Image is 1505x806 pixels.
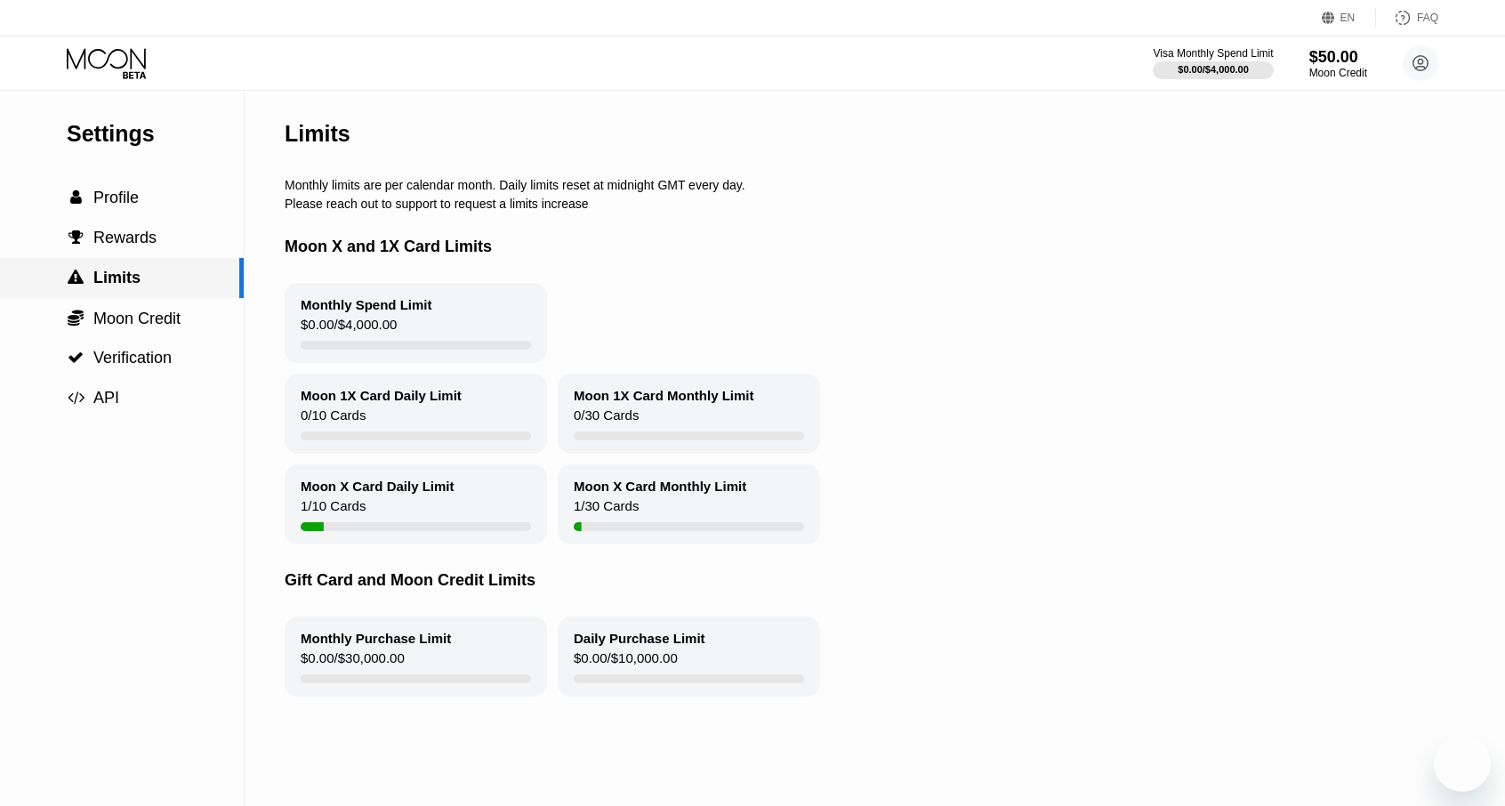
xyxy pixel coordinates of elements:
div: Settings [67,121,244,147]
div: 0 / 30 Cards [574,407,639,431]
span:  [68,270,84,286]
span: Verification [93,349,172,367]
span:  [68,309,84,326]
span: Limits [93,269,141,286]
div: Monthly limits are per calendar month. Daily limits reset at midnight GMT every day. [285,178,1489,192]
div: Daily Purchase Limit [574,631,705,646]
div: $0.00 / $4,000.00 [1178,64,1249,75]
div: $0.00 / $4,000.00 [301,317,397,341]
span: Rewards [93,229,157,246]
div: Please reach out to support to request a limits increase [285,197,1489,211]
div: Monthly Purchase Limit [301,631,451,646]
div: Moon X Card Daily Limit [301,479,455,494]
div: EN [1340,12,1356,24]
div: 0 / 10 Cards [301,407,366,431]
div: 1 / 30 Cards [574,498,639,522]
div:  [67,270,85,286]
div: Visa Monthly Spend Limit [1153,47,1273,60]
div: Moon X Card Monthly Limit [574,479,746,494]
div:  [67,390,85,406]
div: Moon 1X Card Daily Limit [301,388,462,403]
div: Visa Monthly Spend Limit$0.00/$4,000.00 [1153,47,1273,79]
div:  [67,189,85,206]
span:  [68,230,84,246]
div:  [67,309,85,326]
iframe: Schaltfläche zum Öffnen des Messaging-Fensters [1434,735,1491,792]
div:  [67,350,85,366]
div: $50.00Moon Credit [1309,48,1367,79]
div: Monthly Spend Limit [301,297,432,312]
span:  [70,189,82,206]
div:  [67,230,85,246]
div: Limits [285,121,350,147]
div: $0.00 / $10,000.00 [574,650,678,674]
div: Moon Credit [1309,67,1367,79]
div: FAQ [1376,9,1438,27]
div: FAQ [1417,12,1438,24]
div: Moon X and 1X Card Limits [285,211,1489,283]
div: Moon 1X Card Monthly Limit [574,388,754,403]
span:  [68,350,84,366]
div: 1 / 10 Cards [301,498,366,522]
div: Gift Card and Moon Credit Limits [285,544,1489,617]
div: EN [1322,9,1376,27]
span: Profile [93,189,139,206]
span: Moon Credit [93,310,181,327]
span: API [93,389,119,407]
div: $0.00 / $30,000.00 [301,650,405,674]
div: $50.00 [1309,48,1367,67]
span:  [68,390,85,406]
